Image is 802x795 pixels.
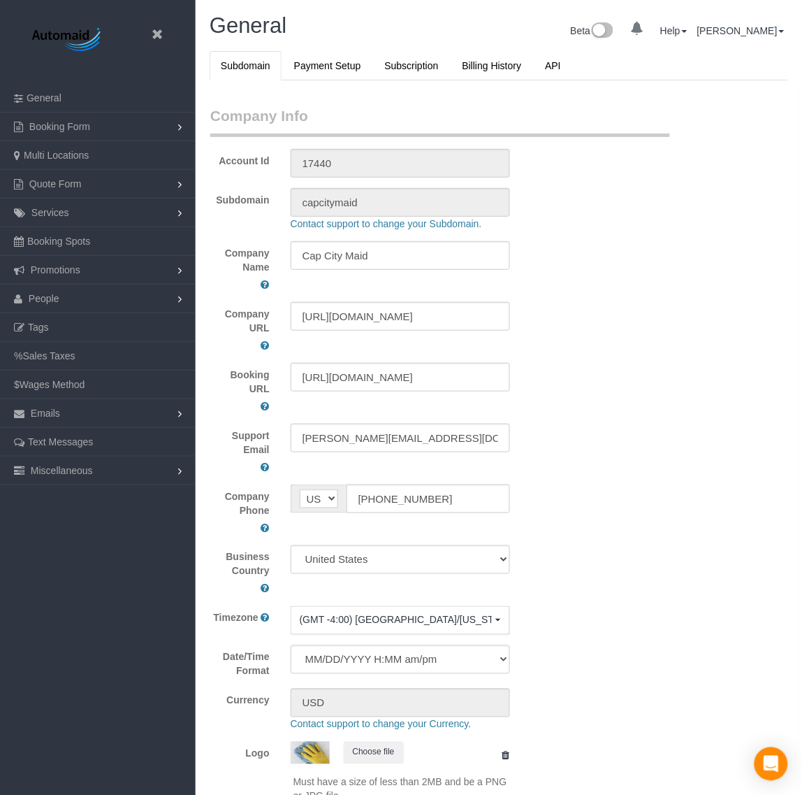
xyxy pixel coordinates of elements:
div: Open Intercom Messenger [754,747,788,781]
label: Company URL [210,307,270,335]
ol: Choose Timezone [291,606,510,635]
span: Promotions [31,264,80,275]
a: Subdomain [210,51,282,80]
input: Phone [347,485,510,513]
label: Account Id [200,149,280,168]
a: Billing History [451,51,533,80]
span: Text Messages [28,436,93,447]
span: Services [31,207,69,218]
label: Timezone [214,611,258,625]
label: Business Country [210,550,270,578]
span: Sales Taxes [22,350,75,361]
div: Contact support to change your Subdomain. [280,217,761,231]
a: [PERSON_NAME] [697,25,785,36]
span: Emails [31,408,60,419]
label: Company Name [210,246,270,274]
span: Booking Spots [27,236,90,247]
label: Company Phone [210,489,270,517]
span: Multi Locations [24,150,89,161]
span: Miscellaneous [31,465,93,476]
button: Choose file [344,742,404,764]
legend: Company Info [210,106,670,137]
button: (GMT -4:00) [GEOGRAPHIC_DATA]/[US_STATE] [291,606,510,635]
a: Subscription [374,51,450,80]
a: Help [660,25,687,36]
span: (GMT -4:00) [GEOGRAPHIC_DATA]/[US_STATE] [300,613,492,627]
a: API [534,51,572,80]
span: Tags [28,322,49,333]
label: Booking URL [210,368,270,396]
span: General [27,92,61,103]
a: Beta [571,25,614,36]
span: Quote Form [29,178,82,189]
img: New interface [590,22,613,41]
img: 0e9f69fd59d6b5e09f21f76bff35b0e686b22695.jpeg [291,742,330,764]
label: Subdomain [200,188,280,207]
span: People [29,293,59,304]
span: Wages Method [20,379,85,390]
div: Contact support to change your Currency. [280,717,761,731]
label: Support Email [210,429,270,457]
img: Automaid Logo [24,24,112,56]
label: Date/Time Format [200,645,280,678]
label: Logo [200,742,280,761]
label: Currency [200,689,280,708]
span: General [210,13,286,38]
a: Payment Setup [283,51,372,80]
span: Booking Form [29,121,90,132]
